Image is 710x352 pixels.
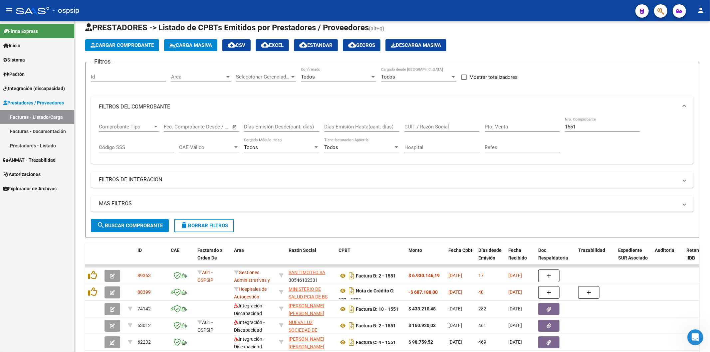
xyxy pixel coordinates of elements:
[234,270,270,290] span: Gestiones Administrativas y Otros
[506,243,536,272] datatable-header-cell: Fecha Recibido
[256,39,289,51] button: EXCEL
[85,39,159,51] button: Cargar Comprobante
[234,248,244,253] span: Area
[687,329,703,345] iframe: Intercom live chat
[289,285,333,299] div: 30626983398
[348,42,375,48] span: Gecros
[137,273,151,278] span: 89363
[508,306,522,311] span: [DATE]
[91,172,694,188] mat-expansion-panel-header: FILTROS DE INTEGRACION
[197,248,222,261] span: Facturado x Orden De
[164,124,191,130] input: Fecha inicio
[228,42,245,48] span: CSV
[347,320,356,331] i: Descargar documento
[385,39,446,51] button: Descarga Masiva
[234,336,265,349] span: Integración - Discapacidad
[99,103,678,110] mat-panel-title: FILTROS DEL COMPROBANTE
[234,320,265,333] span: Integración - Discapacidad
[348,41,356,49] mat-icon: cloud_download
[369,25,384,32] span: (alt+q)
[406,243,446,272] datatable-header-cell: Monto
[615,243,652,272] datatable-header-cell: Expediente SUR Asociado
[169,42,212,48] span: Carga Masiva
[408,323,436,328] strong: $ 160.920,03
[339,288,394,302] strong: Nota de Crédito C: 123 - 1551
[478,273,484,278] span: 17
[3,85,65,92] span: Integración (discapacidad)
[538,248,568,261] span: Doc Respaldatoria
[686,248,708,261] span: Retencion IIBB
[3,28,38,35] span: Firma Express
[222,39,251,51] button: CSV
[289,270,325,275] span: SAN TIMOTEO SA
[236,74,290,80] span: Seleccionar Gerenciador
[381,74,395,80] span: Todos
[3,185,57,192] span: Explorador de Archivos
[476,243,506,272] datatable-header-cell: Días desde Emisión
[576,243,615,272] datatable-header-cell: Trazabilidad
[408,339,433,345] strong: $ 98.759,52
[137,323,151,328] span: 63012
[137,306,151,311] span: 74142
[508,289,522,295] span: [DATE]
[137,339,151,345] span: 62232
[448,339,462,345] span: [DATE]
[91,117,694,164] div: FILTROS DEL COMPROBANTE
[336,243,406,272] datatable-header-cell: CPBT
[234,303,265,316] span: Integración - Discapacidad
[3,171,41,178] span: Autorizaciones
[97,223,163,229] span: Buscar Comprobante
[261,41,269,49] mat-icon: cloud_download
[231,123,239,131] button: Open calendar
[408,289,438,295] strong: -$ 687.188,00
[3,56,25,64] span: Sistema
[289,319,333,333] div: 30707572899
[3,42,20,49] span: Inicio
[448,273,462,278] span: [DATE]
[261,42,284,48] span: EXCEL
[508,323,522,328] span: [DATE]
[97,221,105,229] mat-icon: search
[294,39,338,51] button: Estandar
[179,144,233,150] span: CAE Válido
[448,306,462,311] span: [DATE]
[408,273,440,278] strong: $ 6.930.146,19
[356,273,396,278] strong: Factura B: 2 - 1551
[197,124,229,130] input: Fecha fin
[137,248,142,253] span: ID
[244,144,258,150] span: Todos
[289,335,333,349] div: 27306055947
[91,57,114,66] h3: Filtros
[448,289,462,295] span: [DATE]
[3,99,64,106] span: Prestadores / Proveedores
[469,73,518,81] span: Mostrar totalizadores
[347,304,356,314] i: Descargar documento
[180,223,228,229] span: Borrar Filtros
[478,306,486,311] span: 282
[168,243,195,272] datatable-header-cell: CAE
[324,144,338,150] span: Todos
[99,176,678,183] mat-panel-title: FILTROS DE INTEGRACION
[408,248,422,253] span: Monto
[385,39,446,51] app-download-masive: Descarga masiva de comprobantes (adjuntos)
[448,323,462,328] span: [DATE]
[228,41,236,49] mat-icon: cloud_download
[478,248,502,261] span: Días desde Emisión
[195,243,231,272] datatable-header-cell: Facturado x Orden De
[478,339,486,345] span: 469
[446,243,476,272] datatable-header-cell: Fecha Cpbt
[652,243,684,272] datatable-header-cell: Auditoria
[234,286,267,299] span: Hospitales de Autogestión
[91,219,169,232] button: Buscar Comprobante
[508,248,527,261] span: Fecha Recibido
[618,248,648,261] span: Expediente SUR Asociado
[478,323,486,328] span: 461
[164,39,217,51] button: Carga Masiva
[408,306,436,311] strong: $ 433.210,48
[356,323,396,328] strong: Factura B: 2 - 1551
[391,42,441,48] span: Descarga Masiva
[171,248,179,253] span: CAE
[137,289,151,295] span: 88399
[135,243,168,272] datatable-header-cell: ID
[286,243,336,272] datatable-header-cell: Razón Social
